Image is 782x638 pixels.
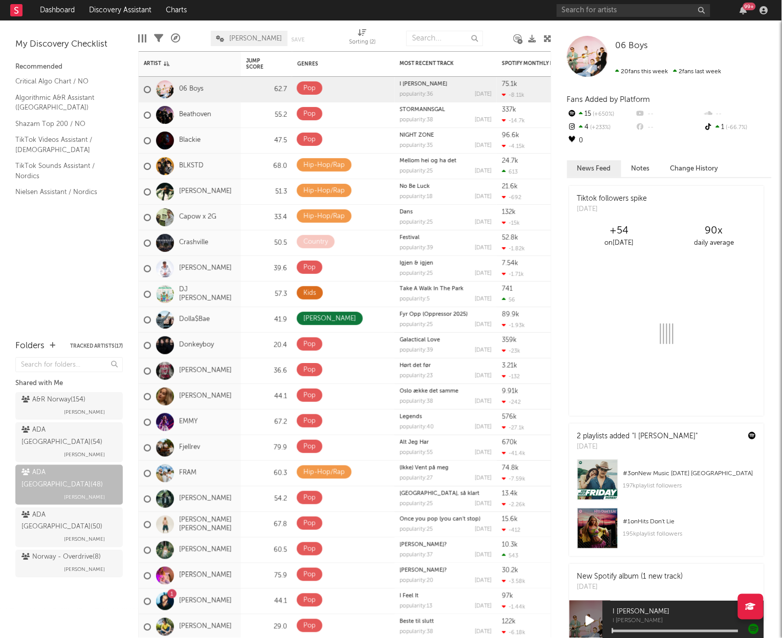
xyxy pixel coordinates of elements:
div: Galactical Love [400,337,492,343]
input: Search for folders... [15,357,123,372]
div: Oslo, så klart [400,491,492,497]
a: No Be Luck [400,184,430,189]
span: [PERSON_NAME] [229,35,282,42]
a: ADA [GEOGRAPHIC_DATA](54)[PERSON_NAME] [15,422,123,462]
a: Donkeyboy [179,341,214,350]
a: (Ikke) Vent på meg [400,465,449,471]
div: -8.11k [502,92,525,98]
a: Beathoven [179,111,211,119]
div: -15k [502,220,520,226]
a: Beste til slutt [400,619,434,625]
a: DJ [PERSON_NAME] [179,286,236,303]
div: 44.1 [246,596,287,608]
a: 06 Boys [179,85,204,94]
div: 195k playlist followers [623,528,756,541]
div: [DATE] [475,527,492,533]
a: Dans [400,209,413,215]
div: Shared with Me [15,377,123,390]
div: Igjen & igjen [400,261,492,266]
div: [DATE] [475,271,492,277]
div: 576k [502,414,517,420]
div: 122k [502,619,516,625]
a: Crashville [179,239,208,247]
div: Once you pop (you can't stop) [400,517,492,522]
span: +650 % [592,112,615,117]
a: [PERSON_NAME] [179,571,232,580]
div: Artist [144,60,221,67]
a: I Feel It [400,593,419,599]
div: -7.59k [502,476,526,482]
button: News Feed [567,160,621,177]
div: Oslo ække det samme [400,389,492,394]
div: 74.8k [502,465,519,472]
a: Fyr Opp (Oppressor 2025) [400,312,468,317]
div: # 3 on New Music [DATE] [GEOGRAPHIC_DATA] [623,467,756,480]
div: ADA [GEOGRAPHIC_DATA] ( 48 ) [21,466,114,491]
div: popularity: 25 [400,527,433,533]
div: [DATE] [475,399,492,405]
div: Pop [303,594,316,607]
div: 10.3k [502,542,518,548]
a: Dolla$Bae [179,315,210,324]
div: 75.9 [246,570,287,582]
div: [DATE] [475,450,492,456]
div: A&R Norway ( 154 ) [21,394,85,406]
div: 3.21k [502,363,517,369]
a: Algorithmic A&R Assistant ([GEOGRAPHIC_DATA]) [15,92,113,113]
div: Pop [303,441,316,453]
div: 54.2 [246,493,287,505]
div: -- [635,108,703,121]
div: [DATE] [475,245,492,251]
span: Fans Added by Platform [567,96,650,103]
div: Pop [303,543,316,556]
div: popularity: 36 [400,92,433,97]
div: 9.91k [502,388,518,395]
div: popularity: 37 [400,552,433,558]
div: 15.6k [502,516,518,523]
div: popularity: 25 [400,271,433,277]
span: [PERSON_NAME] [64,491,105,503]
a: "I [PERSON_NAME]" [633,433,698,440]
input: Search for artists [557,4,710,17]
div: 41.9 [246,314,287,326]
div: Hørt det før [400,363,492,369]
div: 15 [567,108,635,121]
div: popularity: 20 [400,578,433,584]
div: No Be Luck [400,184,492,189]
div: Folders [15,340,45,352]
div: (Ikke) Vent på meg [400,465,492,471]
div: 0 [567,134,635,147]
div: -132 [502,373,520,380]
a: FRAM [179,469,197,478]
div: -1.44k [502,604,526,610]
div: Pop [303,364,316,376]
div: 24.7k [502,158,518,164]
div: popularity: 55 [400,450,433,456]
div: STORMANNSGAL [400,107,492,113]
div: -2.26k [502,501,526,508]
a: #1onHits Don't Lie195kplaylist followers [570,508,764,557]
div: Hip-Hop/Rap [303,210,345,223]
div: Country [303,236,328,248]
div: # 1 on Hits Don't Lie [623,516,756,528]
div: 96.6k [502,132,519,139]
div: Fyr Opp (Oppressor 2025) [400,312,492,317]
div: -6.18k [502,629,526,636]
div: [DATE] [475,143,492,148]
div: popularity: 40 [400,424,434,430]
div: 50.5 [246,237,287,249]
a: EMMY [179,418,198,427]
a: [PERSON_NAME] [179,495,232,503]
button: Tracked Artists(17) [70,344,123,349]
div: 4 [567,121,635,134]
a: Nielsen Assistant / Nordics [15,186,113,198]
div: popularity: 25 [400,322,433,328]
a: Oslo ække det samme [400,389,459,394]
div: [DATE] [475,168,492,174]
div: 55.2 [246,109,287,121]
a: Festival [400,235,420,241]
div: popularity: 13 [400,604,432,609]
div: NIGHT ZONE [400,133,492,138]
div: Tiktok followers spike [577,194,647,204]
div: 44.1 [246,391,287,403]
